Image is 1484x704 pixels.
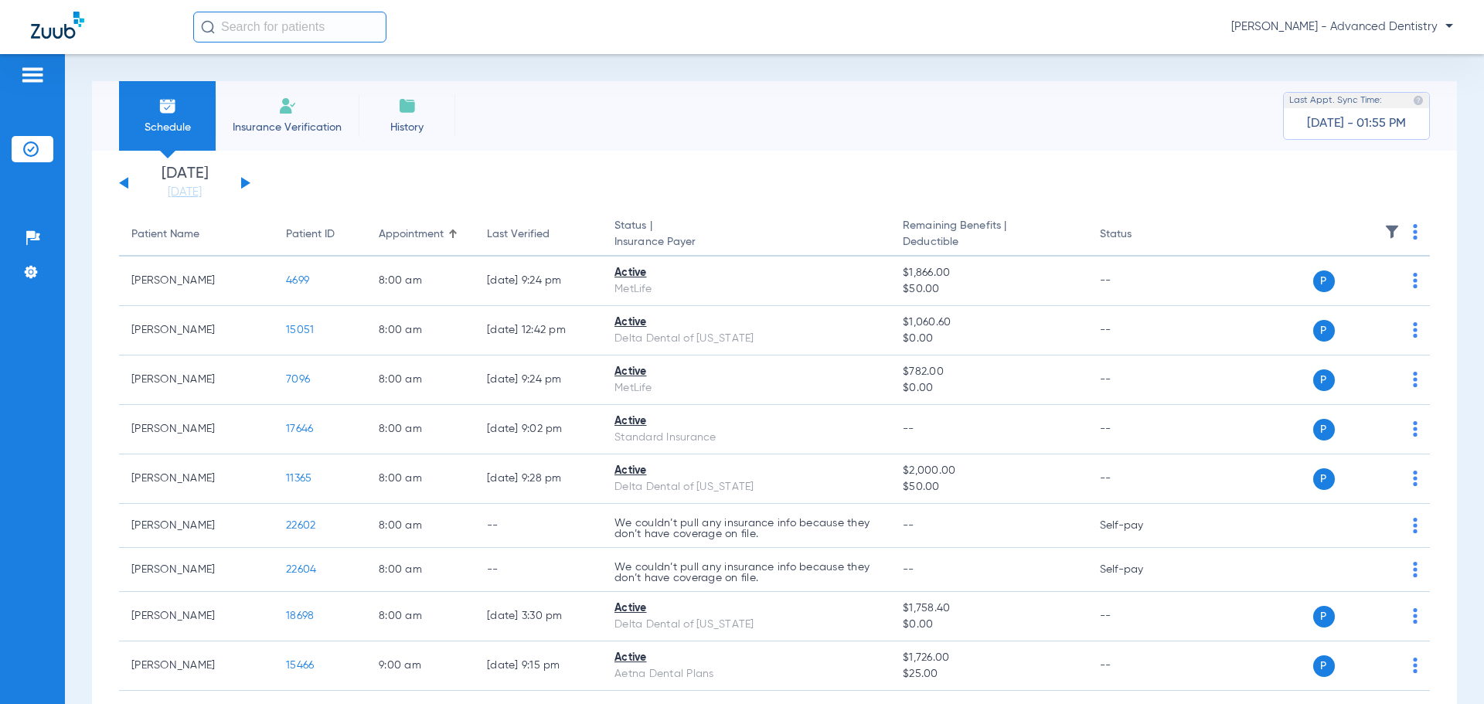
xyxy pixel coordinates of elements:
[1087,257,1192,306] td: --
[903,281,1074,298] span: $50.00
[286,226,335,243] div: Patient ID
[487,226,590,243] div: Last Verified
[1413,322,1418,338] img: group-dot-blue.svg
[158,97,177,115] img: Schedule
[903,650,1074,666] span: $1,726.00
[614,617,878,633] div: Delta Dental of [US_STATE]
[475,454,602,504] td: [DATE] 9:28 PM
[193,12,386,43] input: Search for patients
[614,479,878,495] div: Delta Dental of [US_STATE]
[614,650,878,666] div: Active
[614,562,878,583] p: We couldn’t pull any insurance info because they don’t have coverage on file.
[903,617,1074,633] span: $0.00
[890,213,1087,257] th: Remaining Benefits |
[614,413,878,430] div: Active
[286,423,313,434] span: 17646
[614,315,878,331] div: Active
[366,454,475,504] td: 8:00 AM
[286,226,354,243] div: Patient ID
[1413,658,1418,673] img: group-dot-blue.svg
[475,306,602,355] td: [DATE] 12:42 PM
[903,234,1074,250] span: Deductible
[1413,273,1418,288] img: group-dot-blue.svg
[138,185,231,200] a: [DATE]
[1413,562,1418,577] img: group-dot-blue.svg
[1413,518,1418,533] img: group-dot-blue.svg
[614,666,878,682] div: Aetna Dental Plans
[366,306,475,355] td: 8:00 AM
[903,600,1074,617] span: $1,758.40
[1087,213,1192,257] th: Status
[903,666,1074,682] span: $25.00
[1289,93,1382,108] span: Last Appt. Sync Time:
[1313,655,1335,677] span: P
[614,281,878,298] div: MetLife
[903,463,1074,479] span: $2,000.00
[1413,421,1418,437] img: group-dot-blue.svg
[903,364,1074,380] span: $782.00
[614,265,878,281] div: Active
[1087,592,1192,641] td: --
[487,226,550,243] div: Last Verified
[1087,504,1192,548] td: Self-pay
[475,257,602,306] td: [DATE] 9:24 PM
[903,564,914,575] span: --
[286,473,311,484] span: 11365
[1087,641,1192,691] td: --
[278,97,297,115] img: Manual Insurance Verification
[286,275,309,286] span: 4699
[286,610,314,621] span: 18698
[903,520,914,531] span: --
[131,226,199,243] div: Patient Name
[614,600,878,617] div: Active
[119,257,274,306] td: [PERSON_NAME]
[286,564,316,575] span: 22604
[119,454,274,504] td: [PERSON_NAME]
[475,405,602,454] td: [DATE] 9:02 PM
[366,257,475,306] td: 8:00 AM
[1231,19,1453,35] span: [PERSON_NAME] - Advanced Dentistry
[119,548,274,592] td: [PERSON_NAME]
[1413,224,1418,240] img: group-dot-blue.svg
[903,380,1074,396] span: $0.00
[475,355,602,405] td: [DATE] 9:24 PM
[119,592,274,641] td: [PERSON_NAME]
[1313,320,1335,342] span: P
[903,265,1074,281] span: $1,866.00
[286,520,315,531] span: 22602
[131,226,261,243] div: Patient Name
[20,66,45,84] img: hamburger-icon
[1413,471,1418,486] img: group-dot-blue.svg
[1413,372,1418,387] img: group-dot-blue.svg
[614,518,878,539] p: We couldn’t pull any insurance info because they don’t have coverage on file.
[903,479,1074,495] span: $50.00
[1087,454,1192,504] td: --
[131,120,204,135] span: Schedule
[119,641,274,691] td: [PERSON_NAME]
[379,226,462,243] div: Appointment
[138,166,231,200] li: [DATE]
[119,504,274,548] td: [PERSON_NAME]
[227,120,347,135] span: Insurance Verification
[119,405,274,454] td: [PERSON_NAME]
[379,226,444,243] div: Appointment
[119,306,274,355] td: [PERSON_NAME]
[366,641,475,691] td: 9:00 AM
[286,325,314,335] span: 15051
[614,234,878,250] span: Insurance Payer
[1413,608,1418,624] img: group-dot-blue.svg
[201,20,215,34] img: Search Icon
[366,355,475,405] td: 8:00 AM
[614,380,878,396] div: MetLife
[1087,548,1192,592] td: Self-pay
[366,504,475,548] td: 8:00 AM
[366,592,475,641] td: 8:00 AM
[398,97,417,115] img: History
[1313,270,1335,292] span: P
[366,548,475,592] td: 8:00 AM
[1313,468,1335,490] span: P
[903,423,914,434] span: --
[1384,224,1400,240] img: filter.svg
[614,430,878,446] div: Standard Insurance
[286,660,314,671] span: 15466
